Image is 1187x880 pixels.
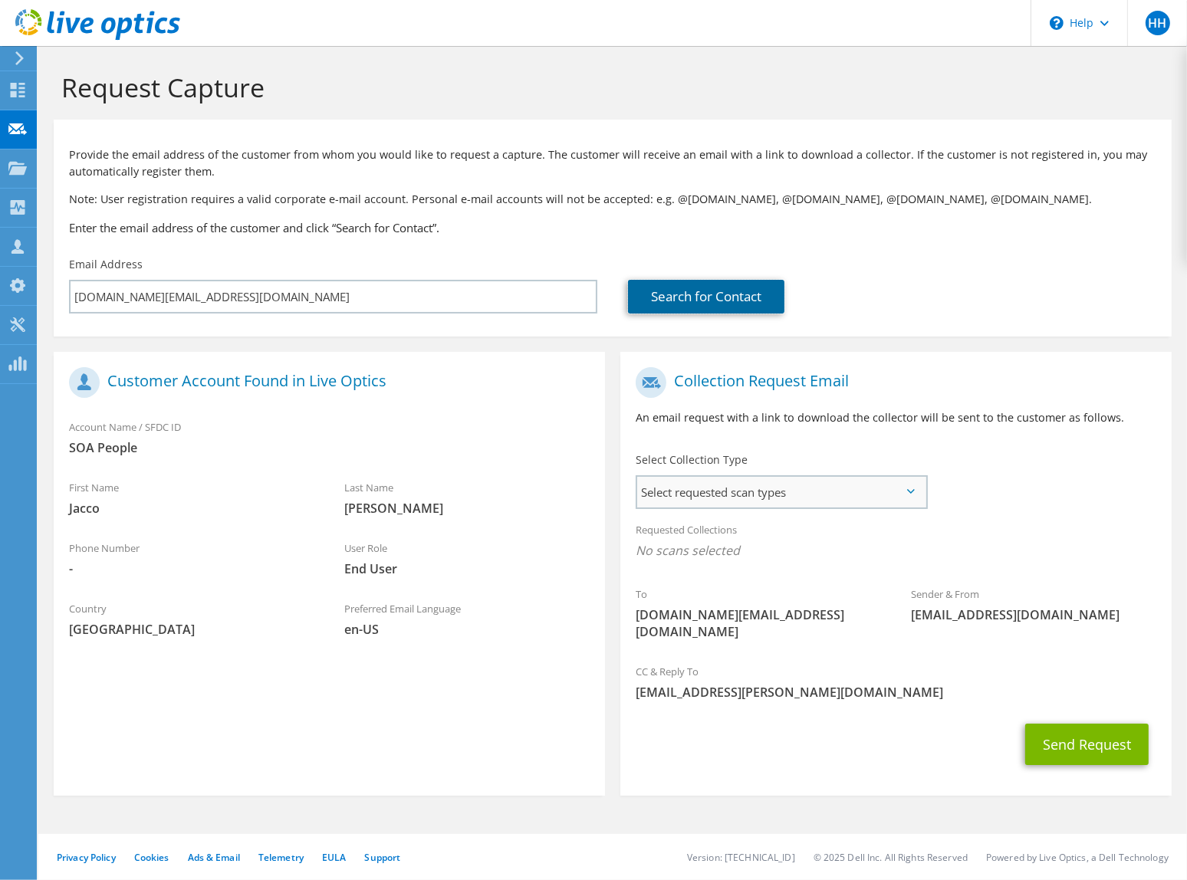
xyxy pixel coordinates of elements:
a: Ads & Email [188,851,240,864]
h1: Request Capture [61,71,1156,103]
a: Search for Contact [628,280,784,314]
a: EULA [322,851,346,864]
span: Select requested scan types [637,477,926,507]
div: User Role [329,532,604,585]
li: © 2025 Dell Inc. All Rights Reserved [814,851,968,864]
a: Telemetry [258,851,304,864]
h1: Customer Account Found in Live Optics [69,367,582,398]
button: Send Request [1025,724,1149,765]
span: Jacco [69,500,314,517]
div: Phone Number [54,532,329,585]
span: No scans selected [636,542,1156,559]
a: Support [364,851,400,864]
span: [EMAIL_ADDRESS][DOMAIN_NAME] [911,606,1156,623]
svg: \n [1050,16,1064,30]
span: [DOMAIN_NAME][EMAIL_ADDRESS][DOMAIN_NAME] [636,606,880,640]
p: Provide the email address of the customer from whom you would like to request a capture. The cust... [69,146,1156,180]
a: Cookies [134,851,169,864]
span: HH [1146,11,1170,35]
div: Requested Collections [620,514,1172,570]
span: [EMAIL_ADDRESS][PERSON_NAME][DOMAIN_NAME] [636,684,1156,701]
div: Preferred Email Language [329,593,604,645]
span: SOA People [69,439,590,456]
label: Select Collection Type [636,452,748,468]
p: An email request with a link to download the collector will be sent to the customer as follows. [636,409,1156,426]
div: Account Name / SFDC ID [54,411,605,464]
div: Country [54,593,329,645]
li: Version: [TECHNICAL_ID] [687,851,795,864]
span: - [69,560,314,577]
span: End User [344,560,589,577]
span: en-US [344,621,589,638]
h3: Enter the email address of the customer and click “Search for Contact”. [69,219,1156,236]
div: To [620,578,896,648]
div: CC & Reply To [620,655,1172,708]
li: Powered by Live Optics, a Dell Technology [986,851,1169,864]
span: [GEOGRAPHIC_DATA] [69,621,314,638]
label: Email Address [69,257,143,272]
h1: Collection Request Email [636,367,1149,398]
div: First Name [54,471,329,524]
a: Privacy Policy [57,851,116,864]
div: Sender & From [896,578,1171,631]
p: Note: User registration requires a valid corporate e-mail account. Personal e-mail accounts will ... [69,191,1156,208]
div: Last Name [329,471,604,524]
span: [PERSON_NAME] [344,500,589,517]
